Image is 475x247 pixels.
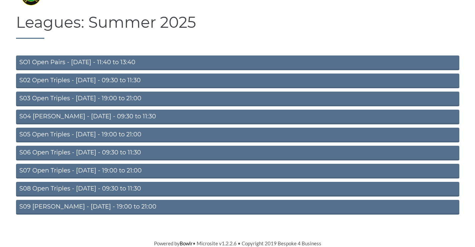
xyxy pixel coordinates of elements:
a: S07 Open Triples - [DATE] - 19:00 to 21:00 [16,164,459,178]
a: Bowlr [180,240,193,246]
a: S05 Open Triples - [DATE] - 19:00 to 21:00 [16,128,459,142]
a: S09 [PERSON_NAME] - [DATE] - 19:00 to 21:00 [16,200,459,215]
h1: Leagues: Summer 2025 [16,14,459,39]
a: S02 Open Triples - [DATE] - 09:30 to 11:30 [16,74,459,88]
a: S03 Open Triples - [DATE] - 19:00 to 21:00 [16,92,459,106]
span: Powered by • Microsite v1.2.2.6 • Copyright 2019 Bespoke 4 Business [154,240,321,246]
a: S04 [PERSON_NAME] - [DATE] - 09:30 to 11:30 [16,110,459,124]
a: SO1 Open Pairs - [DATE] - 11:40 to 13:40 [16,55,459,70]
a: S08 Open Triples - [DATE] - 09:30 to 11:30 [16,182,459,197]
a: S06 Open Triples - [DATE] - 09:30 to 11:30 [16,146,459,160]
